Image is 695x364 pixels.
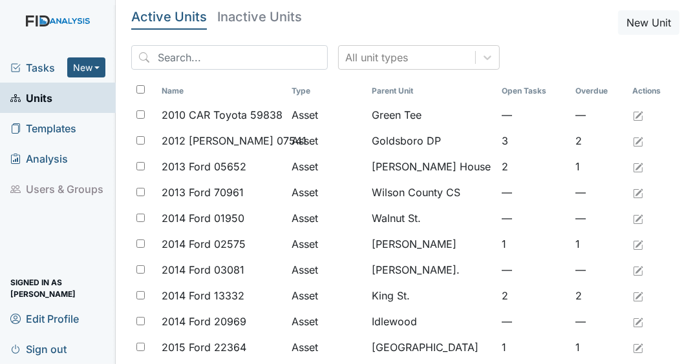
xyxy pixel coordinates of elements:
[497,283,570,308] td: 2
[10,339,67,359] span: Sign out
[633,236,643,252] a: Edit
[286,80,367,102] th: Toggle SortBy
[367,80,497,102] th: Toggle SortBy
[618,10,679,35] button: New Unit
[367,308,497,334] td: Idlewood
[367,334,497,360] td: [GEOGRAPHIC_DATA]
[10,148,68,168] span: Analysis
[10,278,105,298] span: Signed in as [PERSON_NAME]
[633,133,643,148] a: Edit
[286,231,367,257] td: Asset
[497,154,570,179] td: 2
[570,334,627,360] td: 1
[497,179,570,205] td: —
[570,80,627,102] th: Toggle SortBy
[570,102,627,128] td: —
[367,128,497,154] td: Goldsboro DP
[633,185,643,200] a: Edit
[286,205,367,231] td: Asset
[367,102,497,128] td: Green Tee
[162,185,244,200] span: 2013 Ford 70961
[570,283,627,308] td: 2
[217,10,302,23] h5: Inactive Units
[286,283,367,308] td: Asset
[345,50,408,65] div: All unit types
[286,128,367,154] td: Asset
[497,80,570,102] th: Toggle SortBy
[570,154,627,179] td: 1
[633,339,643,355] a: Edit
[633,210,643,226] a: Edit
[367,154,497,179] td: [PERSON_NAME] House
[497,205,570,231] td: —
[570,128,627,154] td: 2
[286,334,367,360] td: Asset
[497,102,570,128] td: —
[286,257,367,283] td: Asset
[570,205,627,231] td: —
[633,314,643,329] a: Edit
[10,118,76,138] span: Templates
[156,80,286,102] th: Toggle SortBy
[10,88,52,108] span: Units
[633,107,643,123] a: Edit
[162,262,244,278] span: 2014 Ford 03081
[367,179,497,205] td: Wilson County CS
[633,159,643,174] a: Edit
[286,102,367,128] td: Asset
[131,10,207,23] h5: Active Units
[10,308,79,329] span: Edit Profile
[162,107,283,123] span: 2010 CAR Toyota 59838
[162,210,244,226] span: 2014 Ford 01950
[162,339,246,355] span: 2015 Ford 22364
[367,205,497,231] td: Walnut St.
[497,128,570,154] td: 3
[570,308,627,334] td: —
[497,231,570,257] td: 1
[497,257,570,283] td: —
[286,308,367,334] td: Asset
[367,257,497,283] td: [PERSON_NAME].
[633,288,643,303] a: Edit
[162,236,246,252] span: 2014 Ford 02575
[67,57,106,77] button: New
[628,80,679,102] th: Actions
[162,159,246,174] span: 2013 Ford 05652
[367,231,497,257] td: [PERSON_NAME]
[10,60,67,76] a: Tasks
[162,288,244,303] span: 2014 Ford 13332
[570,257,627,283] td: —
[497,308,570,334] td: —
[367,283,497,308] td: King St.
[131,45,328,70] input: Search...
[162,133,306,148] span: 2012 [PERSON_NAME] 07541
[162,314,246,329] span: 2014 Ford 20969
[570,179,627,205] td: —
[286,154,367,179] td: Asset
[286,179,367,205] td: Asset
[136,85,145,94] input: Toggle All Rows Selected
[570,231,627,257] td: 1
[497,334,570,360] td: 1
[633,262,643,278] a: Edit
